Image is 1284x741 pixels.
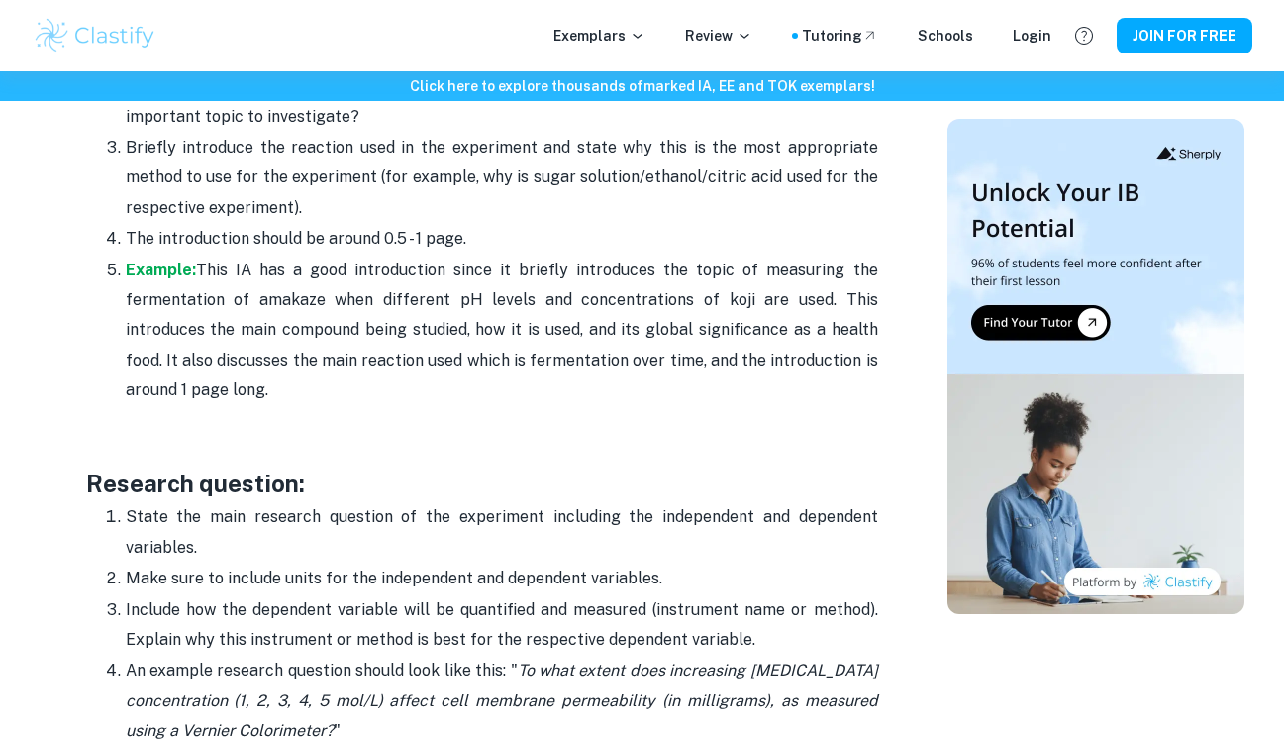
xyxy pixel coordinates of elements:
p: State the main research question of the experiment including the independent and dependent variab... [126,502,878,563]
i: To what extent does increasing [MEDICAL_DATA] concentration (1, 2, 3, 4, 5 mol/L) affect cell mem... [126,661,878,740]
img: Clastify logo [33,16,158,55]
h3: Research question: [86,466,878,501]
a: Tutoring [802,25,878,47]
p: Include how the dependent variable will be quantified and measured (instrument name or method). E... [126,595,878,656]
a: Schools [918,25,973,47]
img: Thumbnail [947,119,1244,614]
p: Review [685,25,752,47]
p: The introduction should be around 0.5 - 1 page. [126,224,878,254]
button: JOIN FOR FREE [1117,18,1252,53]
p: State the personal or global significance of the topic - what made you choose this and why is it ... [126,71,878,132]
a: Login [1013,25,1051,47]
p: This IA has a good introduction since it briefly introduces the topic of measuring the fermentati... [126,256,878,406]
h6: Click here to explore thousands of marked IA, EE and TOK exemplars ! [4,75,1280,97]
button: Help and Feedback [1067,19,1101,53]
p: Briefly introduce the reaction used in the experiment and state why this is the most appropriate ... [126,133,878,223]
p: Make sure to include units for the independent and dependent variables. [126,564,878,593]
p: Exemplars [553,25,645,47]
a: Example: [126,261,196,279]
